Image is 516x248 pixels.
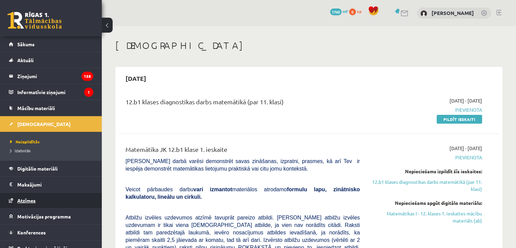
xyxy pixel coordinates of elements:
[9,225,93,240] a: Konferences
[126,187,360,200] b: formulu lapu, zinātnisko kalkulatoru, lineālu un cirkuli.
[9,52,93,68] a: Aktuāli
[17,177,93,192] legend: Maksājumi
[17,68,93,84] legend: Ziņojumi
[17,57,34,63] span: Aktuāli
[17,41,35,47] span: Sākums
[450,97,482,104] span: [DATE] - [DATE]
[349,8,356,15] span: 0
[126,187,360,200] span: Veicot pārbaudes darbu materiālos atrodamo
[370,106,482,113] span: Pievienota
[10,148,31,153] span: Izlabotās
[10,147,95,154] a: Izlabotās
[357,8,361,14] span: xp
[420,10,427,17] img: Signija Ivanova
[193,187,232,192] b: vari izmantot
[330,8,342,15] span: 1760
[10,139,95,145] a: Neizpildītās
[450,145,482,152] span: [DATE] - [DATE]
[9,36,93,52] a: Sākums
[437,115,482,124] a: Pildīt ieskaiti
[370,178,482,193] a: 12.b1 klases diagnostikas darbs matemātikā (par 11. klasi)
[9,84,93,100] a: Informatīvie ziņojumi1
[17,213,71,219] span: Motivācijas programma
[81,72,93,81] i: 158
[370,210,482,224] a: Matemātikas I - 12. klases 1. ieskaites mācību materiāls (ab)
[17,197,36,203] span: Atzīmes
[126,145,360,157] div: Matemātika JK 12.b1 klase 1. ieskaite
[17,84,93,100] legend: Informatīvie ziņojumi
[9,177,93,192] a: Maksājumi
[9,209,93,224] a: Motivācijas programma
[17,229,46,235] span: Konferences
[9,193,93,208] a: Atzīmes
[10,139,40,144] span: Neizpildītās
[9,116,93,132] a: [DEMOGRAPHIC_DATA]
[370,154,482,161] span: Pievienota
[17,105,55,111] span: Mācību materiāli
[7,12,62,29] a: Rīgas 1. Tālmācības vidusskola
[9,161,93,176] a: Digitālie materiāli
[115,40,502,51] h1: [DEMOGRAPHIC_DATA]
[9,100,93,116] a: Mācību materiāli
[343,8,348,14] span: mP
[17,165,58,172] span: Digitālie materiāli
[330,8,348,14] a: 1760 mP
[126,158,360,172] span: [PERSON_NAME] darbā varēsi demonstrēt savas zināšanas, izpratni, prasmes, kā arī Tev ir iespēja d...
[349,8,365,14] a: 0 xp
[17,121,71,127] span: [DEMOGRAPHIC_DATA]
[119,70,153,86] h2: [DATE]
[370,199,482,207] div: Nepieciešams apgūt digitālo materiālu:
[126,97,360,110] div: 12.b1 klases diagnostikas darbs matemātikā (par 11. klasi)
[370,168,482,175] div: Nepieciešams izpildīt šīs ieskaites:
[84,88,93,97] i: 1
[432,10,474,16] a: [PERSON_NAME]
[9,68,93,84] a: Ziņojumi158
